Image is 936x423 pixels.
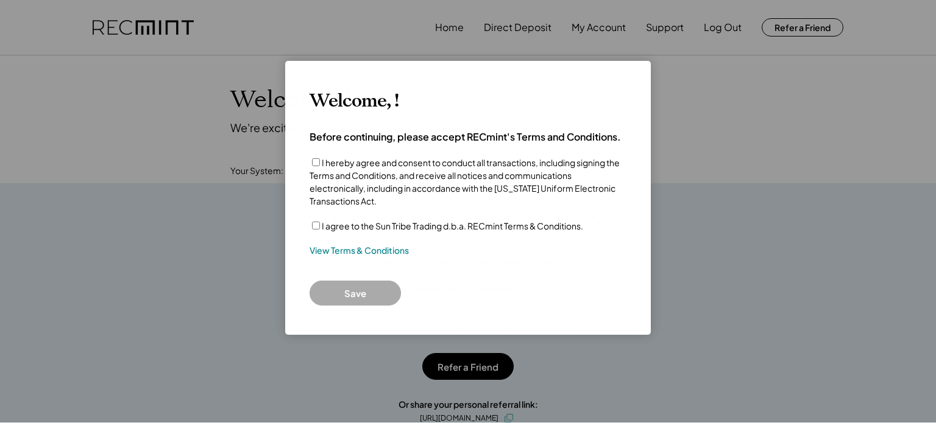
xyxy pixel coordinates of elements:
label: I agree to the Sun Tribe Trading d.b.a. RECmint Terms & Conditions. [322,220,583,231]
h3: Welcome, ! [310,90,399,112]
label: I hereby agree and consent to conduct all transactions, including signing the Terms and Condition... [310,157,620,206]
h4: Before continuing, please accept RECmint's Terms and Conditions. [310,130,621,144]
button: Save [310,281,401,306]
a: View Terms & Conditions [310,245,409,257]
